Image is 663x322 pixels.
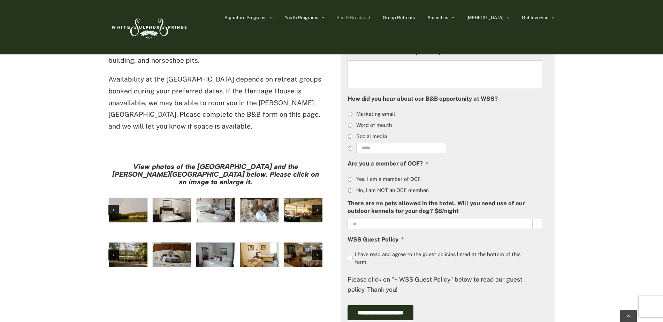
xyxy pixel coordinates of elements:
span: Signature Programs [224,15,267,20]
span: Availability at the [GEOGRAPHIC_DATA] depends on retreat groups booked during your preferred date... [108,75,321,130]
div: 5 / 18 [283,242,323,267]
div: 2 / 18 [152,242,192,267]
label: Yes, I am a member of OCF. [356,175,421,183]
label: Social media [356,132,387,140]
img: White Sulphur Springs Logo [108,11,189,44]
div: Previous slide [108,250,119,260]
div: 5 / 16 [283,198,323,223]
div: Previous slide [108,205,119,215]
a: Harrison House Guestroom (5) [240,243,279,267]
a: Harrison House Guestroom (2) [153,243,191,267]
div: 3 / 18 [196,242,235,267]
label: Word of mouth [356,121,392,129]
label: Are you a member of OCF? [348,160,428,168]
input: Other [356,143,447,153]
span: Amenities [427,15,448,20]
label: WSS Guest Policy [348,236,404,244]
div: Next slide [312,205,322,215]
a: hh-5 [153,198,191,222]
a: hh-4 [196,198,235,222]
span: Bed & Breakfast [336,15,371,20]
label: I have read and agree to the guest policies listed at the bottom of this form. [355,251,525,266]
span: Youth Programs [285,15,318,20]
label: No, I am NOT an OCF member. [356,186,429,194]
div: 4 / 18 [240,242,279,267]
div: 3 / 16 [196,198,235,223]
div: Next slide [312,250,322,260]
label: Marketing email [356,110,395,118]
label: How did you hear about our B&B opportunity at WSS? [348,95,498,103]
strong: View photos of the [GEOGRAPHIC_DATA] and the [PERSON_NAME][GEOGRAPHIC_DATA] below. Please click o... [112,162,319,186]
div: 1 / 18 [108,242,148,267]
a: hh-3 [240,198,279,222]
a: Harrison House Guestroom (4) [196,243,235,267]
label: There are no pets allowed in the hotel. Will you need use of our outdoor kennels for your dog? $8... [348,200,542,215]
span: [MEDICAL_DATA] [466,15,504,20]
a: Harrison House Dining Room [284,243,322,267]
div: 1 / 16 [108,198,148,223]
div: 2 / 16 [152,198,192,223]
span: Group Retreats [383,15,415,20]
a: hh-7 [284,198,322,222]
a: Harrison House Exterior [109,243,147,267]
span: Get Involved [522,15,549,20]
div: 4 / 16 [240,198,279,223]
a: large-heritage [109,198,147,222]
div: Please click on "+ WSS Guest Policy" below to read our guest policy. Thank you! [348,269,542,295]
